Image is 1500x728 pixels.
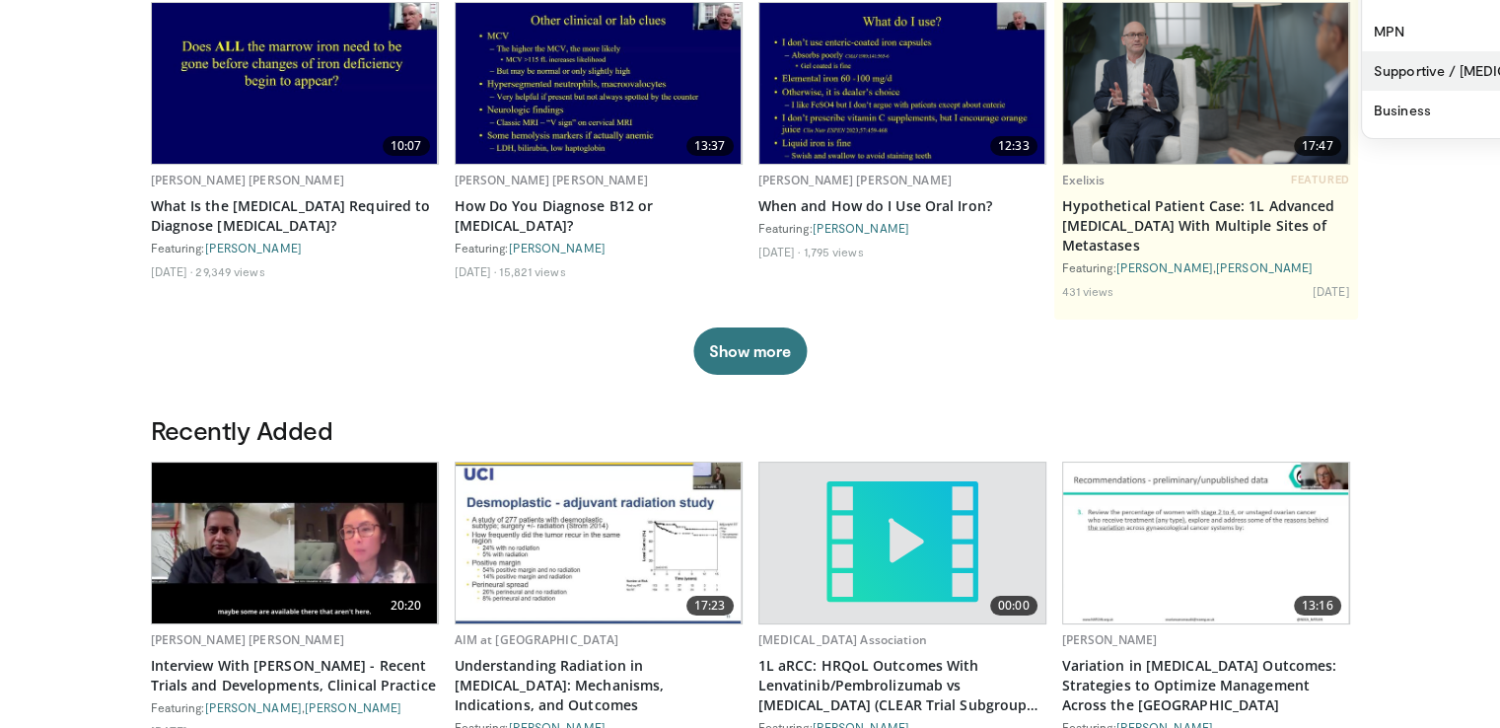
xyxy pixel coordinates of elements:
[758,172,952,188] a: [PERSON_NAME] [PERSON_NAME]
[151,240,439,255] div: Featuring:
[151,172,344,188] a: [PERSON_NAME] [PERSON_NAME]
[758,220,1046,236] div: Featuring:
[455,172,648,188] a: [PERSON_NAME] [PERSON_NAME]
[1313,283,1350,299] li: [DATE]
[1116,260,1213,274] a: [PERSON_NAME]
[151,699,439,715] div: Featuring: ,
[455,196,743,236] a: How Do You Diagnose B12 or [MEDICAL_DATA]?
[1062,259,1350,275] div: Featuring: ,
[759,3,1045,164] a: 12:33
[1062,283,1114,299] li: 431 views
[383,596,430,616] span: 20:20
[803,244,863,259] li: 1,795 views
[455,263,497,279] li: [DATE]
[151,656,439,695] a: Interview With [PERSON_NAME] - Recent Trials and Developments, Clinical Practice
[813,221,909,235] a: [PERSON_NAME]
[758,244,801,259] li: [DATE]
[693,328,807,375] button: Show more
[456,3,742,164] a: 13:37
[151,263,193,279] li: [DATE]
[151,631,344,648] a: [PERSON_NAME] [PERSON_NAME]
[152,3,438,164] a: 10:07
[1062,196,1350,255] a: Hypothetical Patient Case: 1L Advanced [MEDICAL_DATA] With Multiple Sites of Metastases
[1063,3,1349,164] a: 17:47
[686,596,734,616] span: 17:23
[1216,260,1313,274] a: [PERSON_NAME]
[305,700,401,714] a: [PERSON_NAME]
[1063,3,1349,164] img: 84b4300d-85e9-460f-b732-bf58958c3fce.png.620x360_q85_upscale.png
[686,136,734,156] span: 13:37
[990,596,1037,616] span: 00:00
[455,240,743,255] div: Featuring:
[195,263,264,279] li: 29,349 views
[151,414,1350,446] h3: Recently Added
[151,196,439,236] a: What Is the [MEDICAL_DATA] Required to Diagnose [MEDICAL_DATA]?
[455,631,619,648] a: AIM at [GEOGRAPHIC_DATA]
[1062,172,1106,188] a: Exelixis
[456,463,742,623] img: 9ecfe589-1978-4a90-a579-823ae15b2ce8.620x360_q85_upscale.jpg
[758,631,927,648] a: [MEDICAL_DATA] Association
[455,656,743,715] a: Understanding Radiation in [MEDICAL_DATA]: Mechanisms, Indications, and Outcomes
[152,3,438,164] img: 15adaf35-b496-4260-9f93-ea8e29d3ece7.620x360_q85_upscale.jpg
[152,463,438,623] a: 20:20
[821,463,982,623] img: video.svg
[509,241,606,255] a: [PERSON_NAME]
[499,263,565,279] li: 15,821 views
[1063,463,1349,623] a: 13:16
[1063,463,1349,623] img: 154515b4-1890-438b-af45-590661d5c64a.620x360_q85_upscale.jpg
[456,3,742,164] img: 172d2151-0bab-4046-8dbc-7c25e5ef1d9f.620x360_q85_upscale.jpg
[759,3,1045,164] img: 4e9eeae5-b6a7-41be-a190-5c4e432274eb.620x360_q85_upscale.jpg
[1062,656,1350,715] a: Variation in [MEDICAL_DATA] Outcomes: Strategies to Optimize Management Across the [GEOGRAPHIC_DATA]
[1062,631,1158,648] a: [PERSON_NAME]
[990,136,1037,156] span: 12:33
[205,241,302,255] a: [PERSON_NAME]
[152,463,438,623] img: 9f42686f-b9d8-4b6c-9b5f-d7b842cf56c6.620x360_q85_upscale.jpg
[383,136,430,156] span: 10:07
[456,463,742,623] a: 17:23
[1294,596,1341,616] span: 13:16
[1294,136,1341,156] span: 17:47
[759,463,1045,623] a: 00:00
[758,656,1046,715] a: 1L aRCC: HRQoL Outcomes With Lenvatinib/Pembrolizumab vs [MEDICAL_DATA] (CLEAR Trial Subgroup Ana...
[205,700,302,714] a: [PERSON_NAME]
[758,196,1046,216] a: When and How do I Use Oral Iron?
[1291,173,1349,186] span: FEATURED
